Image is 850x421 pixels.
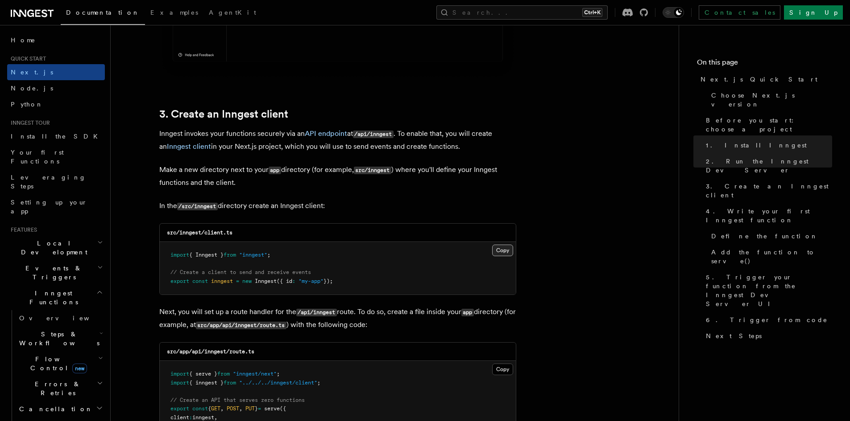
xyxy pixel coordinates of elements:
a: 6. Trigger from code [702,312,832,328]
span: Overview [19,315,111,322]
span: Add the function to serve() [711,248,832,266]
span: ; [277,371,280,377]
p: Next, you will set up a route handler for the route. To do so, create a file inside your director... [159,306,516,331]
a: Setting up your app [7,194,105,219]
span: Inngest tour [7,119,50,127]
a: Leveraging Steps [7,169,105,194]
span: "../../../inngest/client" [239,380,317,386]
a: Next.js [7,64,105,80]
button: Local Development [7,235,105,260]
a: Examples [145,3,203,24]
span: , [214,414,217,421]
span: from [224,380,236,386]
span: }); [323,278,333,284]
span: Next.js Quick Start [701,75,817,84]
span: 6. Trigger from code [706,315,828,324]
span: serve [264,405,280,412]
span: Setting up your app [11,199,87,215]
p: In the directory create an Inngest client: [159,200,516,213]
a: Before you start: choose a project [702,112,832,137]
span: export [170,278,189,284]
a: 3. Create an Inngest client [702,178,832,203]
a: Choose Next.js version [708,87,832,112]
span: Errors & Retries [16,380,97,397]
span: Examples [150,9,198,16]
a: Next.js Quick Start [697,71,832,87]
a: Your first Functions [7,144,105,169]
a: Documentation [61,3,145,25]
button: Events & Triggers [7,260,105,285]
a: Overview [16,310,105,326]
span: POST [227,405,239,412]
a: 3. Create an Inngest client [159,108,288,120]
a: 1. Install Inngest [702,137,832,153]
span: Python [11,101,43,108]
span: 1. Install Inngest [706,141,807,150]
span: Define the function [711,232,818,241]
button: Copy [492,245,513,256]
button: Inngest Functions [7,285,105,310]
code: src/inngest/client.ts [167,229,232,236]
code: src/inngest [354,167,391,174]
a: Inngest client [167,142,211,151]
span: Your first Functions [11,149,64,165]
span: Choose Next.js version [711,91,832,109]
a: Sign Up [784,5,843,20]
button: Cancellation [16,401,105,417]
a: AgentKit [203,3,261,24]
code: app [461,309,474,316]
span: 3. Create an Inngest client [706,182,832,200]
span: Documentation [66,9,140,16]
span: 2. Run the Inngest Dev Server [706,157,832,175]
button: Toggle dark mode [663,7,684,18]
span: import [170,380,189,386]
span: : [189,414,192,421]
a: Node.js [7,80,105,96]
span: Steps & Workflows [16,330,100,347]
span: const [192,278,208,284]
span: import [170,371,189,377]
span: Inngest [255,278,277,284]
span: { inngest } [189,380,224,386]
span: "my-app" [299,278,323,284]
span: inngest [211,278,233,284]
span: Local Development [7,239,97,257]
span: "inngest/next" [233,371,277,377]
span: ({ id [277,278,292,284]
span: GET [211,405,220,412]
span: { Inngest } [189,252,224,258]
button: Errors & Retries [16,376,105,401]
a: Add the function to serve() [708,244,832,269]
span: { serve } [189,371,217,377]
span: from [217,371,230,377]
a: Next Steps [702,328,832,344]
a: Python [7,96,105,112]
span: , [220,405,224,412]
code: app [269,167,281,174]
span: PUT [245,405,255,412]
button: Steps & Workflows [16,326,105,351]
span: Next Steps [706,331,762,340]
kbd: Ctrl+K [582,8,602,17]
a: Install the SDK [7,128,105,144]
a: 4. Write your first Inngest function [702,203,832,228]
span: AgentKit [209,9,256,16]
code: /api/inngest [353,131,394,138]
code: src/app/api/inngest/route.ts [167,348,254,355]
span: } [255,405,258,412]
span: import [170,252,189,258]
span: client [170,414,189,421]
button: Copy [492,364,513,375]
span: Cancellation [16,405,93,413]
p: Inngest invokes your functions securely via an at . To enable that, you will create an in your Ne... [159,127,516,153]
a: 2. Run the Inngest Dev Server [702,153,832,178]
span: = [236,278,239,284]
span: // Create an API that serves zero functions [170,397,305,403]
span: Quick start [7,55,46,62]
span: : [292,278,295,284]
span: 5. Trigger your function from the Inngest Dev Server UI [706,273,832,308]
a: 5. Trigger your function from the Inngest Dev Server UI [702,269,832,312]
span: Leveraging Steps [11,174,86,190]
button: Flow Controlnew [16,351,105,376]
span: from [224,252,236,258]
